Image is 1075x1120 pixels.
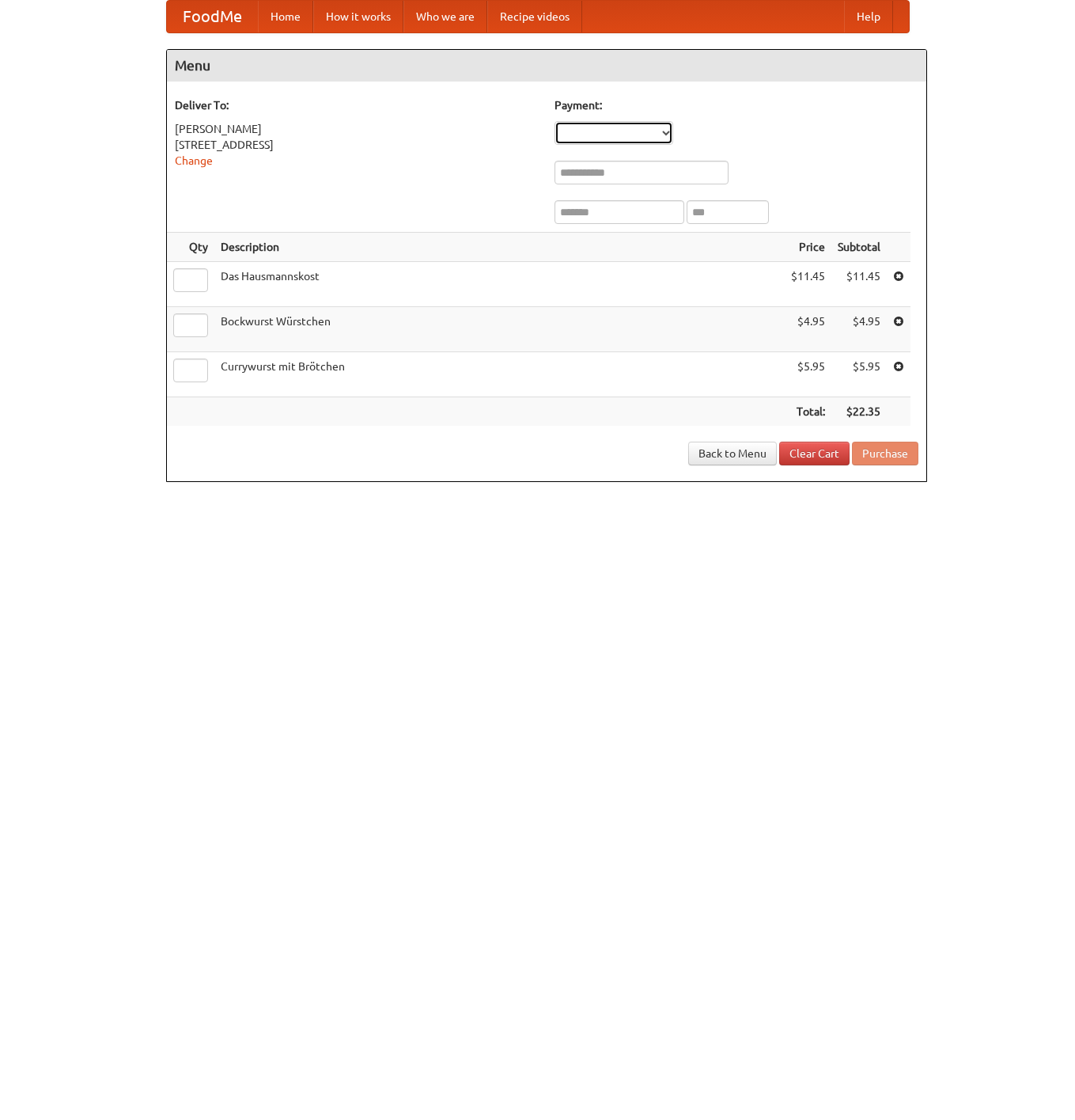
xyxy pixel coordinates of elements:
[403,1,487,32] a: Who we are
[313,1,403,32] a: How it works
[688,442,777,465] a: Back to Menu
[175,137,539,153] div: [STREET_ADDRESS]
[214,352,785,397] td: Currywurst mit Brötchen
[785,307,831,352] td: $4.95
[214,262,785,307] td: Das Hausmannskost
[167,233,214,262] th: Qty
[175,121,539,137] div: [PERSON_NAME]
[844,1,893,32] a: Help
[167,50,926,82] h4: Menu
[785,352,831,397] td: $5.95
[785,262,831,307] td: $11.45
[785,233,831,262] th: Price
[175,154,213,167] a: Change
[167,1,258,32] a: FoodMe
[779,442,850,465] a: Clear Cart
[214,307,785,352] td: Bockwurst Würstchen
[258,1,313,32] a: Home
[487,1,582,32] a: Recipe videos
[831,233,887,262] th: Subtotal
[555,97,918,113] h5: Payment:
[831,352,887,397] td: $5.95
[831,262,887,307] td: $11.45
[831,397,887,427] th: $22.35
[852,442,918,465] button: Purchase
[214,233,785,262] th: Description
[175,97,539,113] h5: Deliver To:
[831,307,887,352] td: $4.95
[785,397,831,427] th: Total:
